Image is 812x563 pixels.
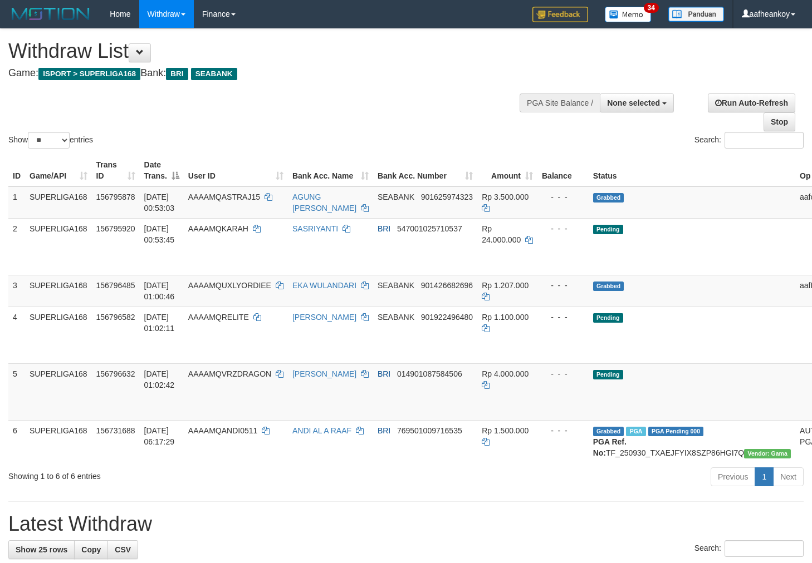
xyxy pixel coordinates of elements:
[8,155,25,186] th: ID
[711,467,755,486] a: Previous
[542,368,584,379] div: - - -
[166,68,188,80] span: BRI
[25,420,92,463] td: SUPERLIGA168
[184,155,288,186] th: User ID: activate to sort column ascending
[744,449,791,458] span: Vendor URL: https://trx31.1velocity.biz
[8,420,25,463] td: 6
[292,313,356,322] a: [PERSON_NAME]
[188,192,260,201] span: AAAAMQASTRAJ15
[373,155,477,186] th: Bank Acc. Number: activate to sort column ascending
[25,307,92,363] td: SUPERLIGA168
[188,369,271,378] span: AAAAMQVRZDRAGON
[96,369,135,378] span: 156796632
[668,7,724,22] img: panduan.png
[593,225,623,234] span: Pending
[140,155,184,186] th: Date Trans.: activate to sort column descending
[92,155,140,186] th: Trans ID: activate to sort column ascending
[292,224,338,233] a: SASRIYANTI
[107,540,138,559] a: CSV
[8,466,330,482] div: Showing 1 to 6 of 6 entries
[593,281,624,291] span: Grabbed
[593,193,624,203] span: Grabbed
[773,467,804,486] a: Next
[593,437,627,457] b: PGA Ref. No:
[191,68,237,80] span: SEABANK
[8,540,75,559] a: Show 25 rows
[397,426,462,435] span: Copy 769501009716535 to clipboard
[694,540,804,557] label: Search:
[482,313,529,322] span: Rp 1.100.000
[25,363,92,420] td: SUPERLIGA168
[378,192,414,201] span: SEABANK
[421,192,473,201] span: Copy 901625974323 to clipboard
[694,132,804,149] label: Search:
[144,369,175,389] span: [DATE] 01:02:42
[74,540,108,559] a: Copy
[764,112,795,131] a: Stop
[648,427,704,436] span: PGA Pending
[115,545,131,554] span: CSV
[292,281,356,290] a: EKA WULANDARI
[593,370,623,379] span: Pending
[8,218,25,275] td: 2
[8,513,804,535] h1: Latest Withdraw
[532,7,588,22] img: Feedback.jpg
[397,369,462,378] span: Copy 014901087584506 to clipboard
[378,426,390,435] span: BRI
[8,275,25,307] td: 3
[593,313,623,323] span: Pending
[482,192,529,201] span: Rp 3.500.000
[520,93,600,112] div: PGA Site Balance /
[8,132,93,149] label: Show entries
[144,313,175,333] span: [DATE] 01:02:11
[8,68,530,79] h4: Game: Bank:
[542,191,584,203] div: - - -
[96,281,135,290] span: 156796485
[607,98,660,107] span: None selected
[96,192,135,201] span: 156795878
[144,281,175,301] span: [DATE] 01:00:46
[708,93,795,112] a: Run Auto-Refresh
[378,313,414,322] span: SEABANK
[421,281,473,290] span: Copy 901426682696 to clipboard
[755,467,774,486] a: 1
[188,281,271,290] span: AAAAMQUXLYORDIEE
[25,186,92,219] td: SUPERLIGA168
[378,369,390,378] span: BRI
[482,281,529,290] span: Rp 1.207.000
[600,93,674,112] button: None selected
[144,426,175,446] span: [DATE] 06:17:29
[477,155,537,186] th: Amount: activate to sort column ascending
[542,312,584,323] div: - - -
[188,313,249,322] span: AAAAMQRELITE
[542,223,584,234] div: - - -
[96,426,135,435] span: 156731688
[288,155,373,186] th: Bank Acc. Name: activate to sort column ascending
[25,218,92,275] td: SUPERLIGA168
[378,281,414,290] span: SEABANK
[188,224,248,233] span: AAAAMQKARAH
[96,224,135,233] span: 156795920
[25,275,92,307] td: SUPERLIGA168
[96,313,135,322] span: 156796582
[626,427,645,436] span: Marked by aafromsomean
[8,363,25,420] td: 5
[8,6,93,22] img: MOTION_logo.png
[482,426,529,435] span: Rp 1.500.000
[144,224,175,244] span: [DATE] 00:53:45
[25,155,92,186] th: Game/API: activate to sort column ascending
[8,40,530,62] h1: Withdraw List
[144,192,175,213] span: [DATE] 00:53:03
[28,132,70,149] select: Showentries
[542,280,584,291] div: - - -
[605,7,652,22] img: Button%20Memo.svg
[537,155,589,186] th: Balance
[8,307,25,363] td: 4
[482,369,529,378] span: Rp 4.000.000
[725,540,804,557] input: Search:
[16,545,67,554] span: Show 25 rows
[292,192,356,213] a: AGUNG [PERSON_NAME]
[378,224,390,233] span: BRI
[542,425,584,436] div: - - -
[81,545,101,554] span: Copy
